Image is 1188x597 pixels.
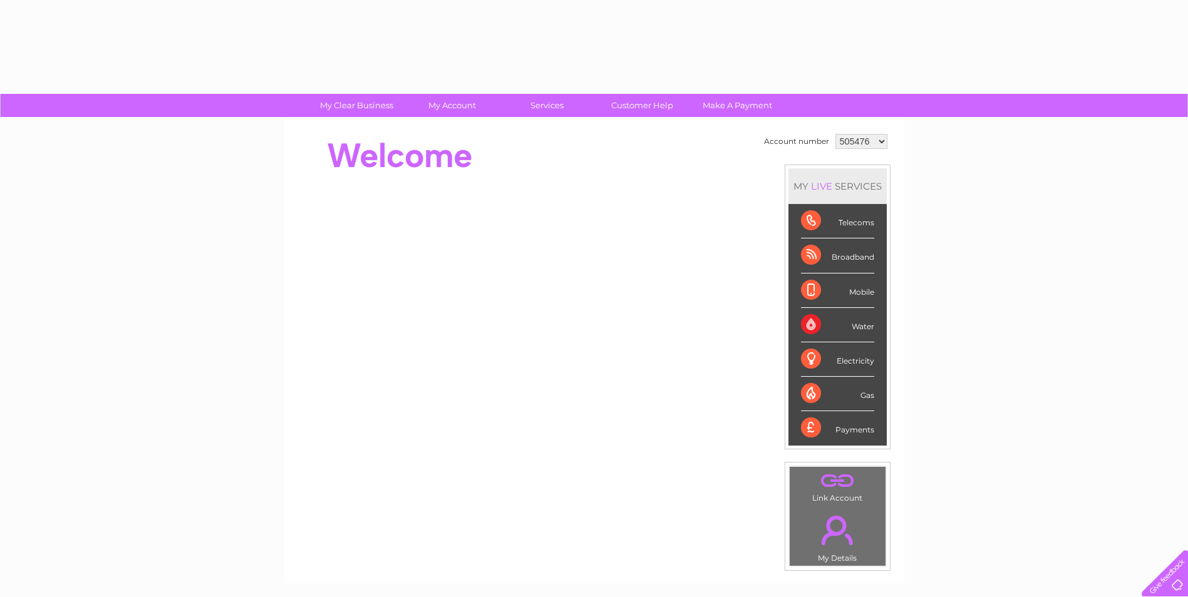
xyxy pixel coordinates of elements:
td: Link Account [789,466,886,506]
div: Gas [801,377,874,411]
div: MY SERVICES [788,168,887,204]
div: Broadband [801,238,874,273]
a: Services [495,94,599,117]
a: My Account [400,94,504,117]
div: Water [801,308,874,342]
div: Payments [801,411,874,445]
a: Customer Help [591,94,694,117]
div: Telecoms [801,204,874,238]
div: Mobile [801,273,874,308]
a: Make A Payment [686,94,789,117]
a: . [793,508,882,552]
a: My Clear Business [305,94,408,117]
a: . [793,470,882,492]
td: Account number [761,131,832,152]
div: Electricity [801,342,874,377]
td: My Details [789,505,886,566]
div: LIVE [808,180,835,192]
